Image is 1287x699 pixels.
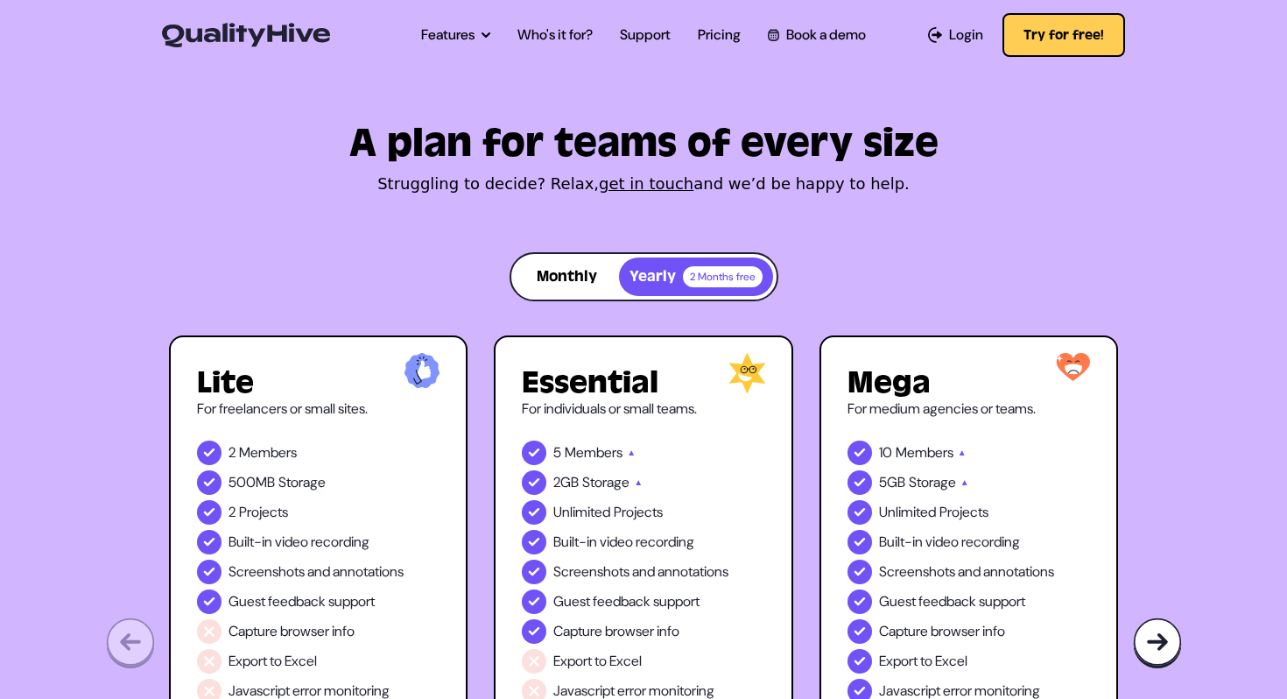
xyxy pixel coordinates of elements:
[683,266,763,287] span: 2 Months free
[879,591,1025,612] span: Guest feedback support
[879,442,892,463] span: 10
[879,651,967,672] span: Export to Excel
[582,472,629,493] span: Storage
[909,472,956,493] span: Storage
[162,23,330,47] img: QualityHive - Bug Tracking Tool
[847,367,1091,399] h2: Mega
[522,399,765,420] p: For individuals or small teams.
[553,532,694,553] span: Built-in video recording
[619,258,773,296] button: Yearly
[229,651,317,672] span: Export to Excel
[1133,618,1182,669] img: Bug tracking tool
[229,472,275,493] span: 500MB
[896,442,953,463] span: Members
[553,651,642,672] span: Export to Excel
[879,621,1005,642] span: Capture browser info
[949,25,983,46] span: Login
[553,502,610,523] span: Unlimited
[553,442,561,463] span: 5
[614,502,663,523] span: Projects
[768,29,779,40] img: Book a QualityHive Demo
[634,472,643,493] span: ▲
[879,502,936,523] span: Unlimited
[229,591,375,612] span: Guest feedback support
[229,442,236,463] span: 2
[421,25,490,46] a: Features
[229,502,236,523] span: 2
[515,258,619,296] button: Monthly
[229,532,369,553] span: Built-in video recording
[1002,13,1125,57] button: Try for free!
[879,561,1054,582] span: Screenshots and annotations
[522,367,765,399] h2: Essential
[278,472,326,493] span: Storage
[627,442,636,463] span: ▲
[768,25,866,46] a: Book a demo
[169,172,1119,196] p: Struggling to decide? Relax, and we’d be happy to help.
[553,591,700,612] span: Guest feedback support
[958,442,967,463] span: ▲
[879,472,905,493] span: 5GB
[847,399,1091,420] p: For medium agencies or teams.
[698,25,741,46] a: Pricing
[553,621,679,642] span: Capture browser info
[939,502,988,523] span: Projects
[197,367,440,399] h2: Lite
[553,561,728,582] span: Screenshots and annotations
[879,532,1020,553] span: Built-in video recording
[960,472,969,493] span: ▲
[565,442,622,463] span: Members
[229,561,404,582] span: Screenshots and annotations
[197,399,440,420] p: For freelancers or small sites.
[229,621,355,642] span: Capture browser info
[599,174,693,193] a: get in touch
[928,25,983,46] a: Login
[553,472,579,493] span: 2GB
[239,502,288,523] span: Projects
[620,25,671,46] a: Support
[517,25,593,46] a: Who's it for?
[169,128,1119,159] h1: A plan for teams of every size
[239,442,297,463] span: Members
